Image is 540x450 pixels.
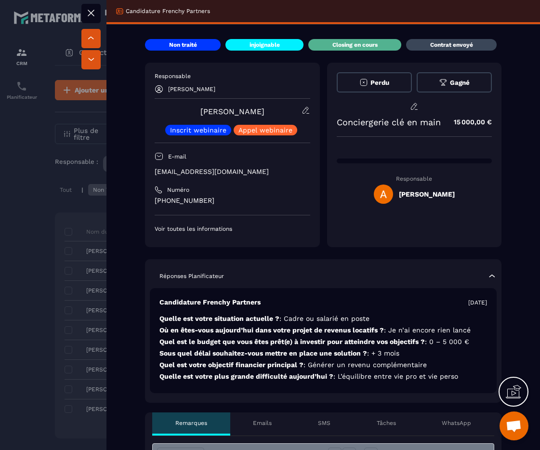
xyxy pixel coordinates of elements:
[200,107,264,116] a: [PERSON_NAME]
[155,72,310,80] p: Responsable
[377,419,396,427] p: Tâches
[450,79,470,86] span: Gagné
[238,127,292,133] p: Appel webinaire
[303,361,427,369] span: : Générer un revenu complémentaire
[253,419,272,427] p: Emails
[155,196,310,205] p: [PHONE_NUMBER]
[399,190,455,198] h5: [PERSON_NAME]
[279,315,369,322] span: : Cadre ou salarié en poste
[159,337,487,346] p: Quel est le budget que vous êtes prêt(e) à investir pour atteindre vos objectifs ?
[169,41,197,49] p: Non traité
[500,411,528,440] div: Ouvrir le chat
[126,7,210,15] p: Candidature Frenchy Partners
[168,153,186,160] p: E-mail
[159,326,487,335] p: Où en êtes-vous aujourd’hui dans votre projet de revenus locatifs ?
[444,113,492,132] p: 15 000,00 €
[384,326,471,334] span: : Je n’ai encore rien lancé
[155,225,310,233] p: Voir toutes les informations
[367,349,399,357] span: : + 3 mois
[170,127,226,133] p: Inscrit webinaire
[425,338,469,345] span: : 0 – 5 000 €
[159,349,487,358] p: Sous quel délai souhaitez-vous mettre en place une solution ?
[155,167,310,176] p: [EMAIL_ADDRESS][DOMAIN_NAME]
[370,79,389,86] span: Perdu
[159,314,487,323] p: Quelle est votre situation actuelle ?
[159,298,261,307] p: Candidature Frenchy Partners
[332,41,378,49] p: Closing en cours
[168,86,215,93] p: [PERSON_NAME]
[337,117,441,127] p: Conciergerie clé en main
[250,41,280,49] p: injoignable
[337,175,492,182] p: Responsable
[468,299,487,306] p: [DATE]
[159,372,487,381] p: Quelle est votre plus grande difficulté aujourd’hui ?
[430,41,473,49] p: Contrat envoyé
[333,372,458,380] span: : L’équilibre entre vie pro et vie perso
[442,419,471,427] p: WhatsApp
[318,419,330,427] p: SMS
[167,186,189,194] p: Numéro
[159,272,224,280] p: Réponses Planificateur
[159,360,487,370] p: Quel est votre objectif financier principal ?
[175,419,207,427] p: Remarques
[337,72,412,93] button: Perdu
[417,72,492,93] button: Gagné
